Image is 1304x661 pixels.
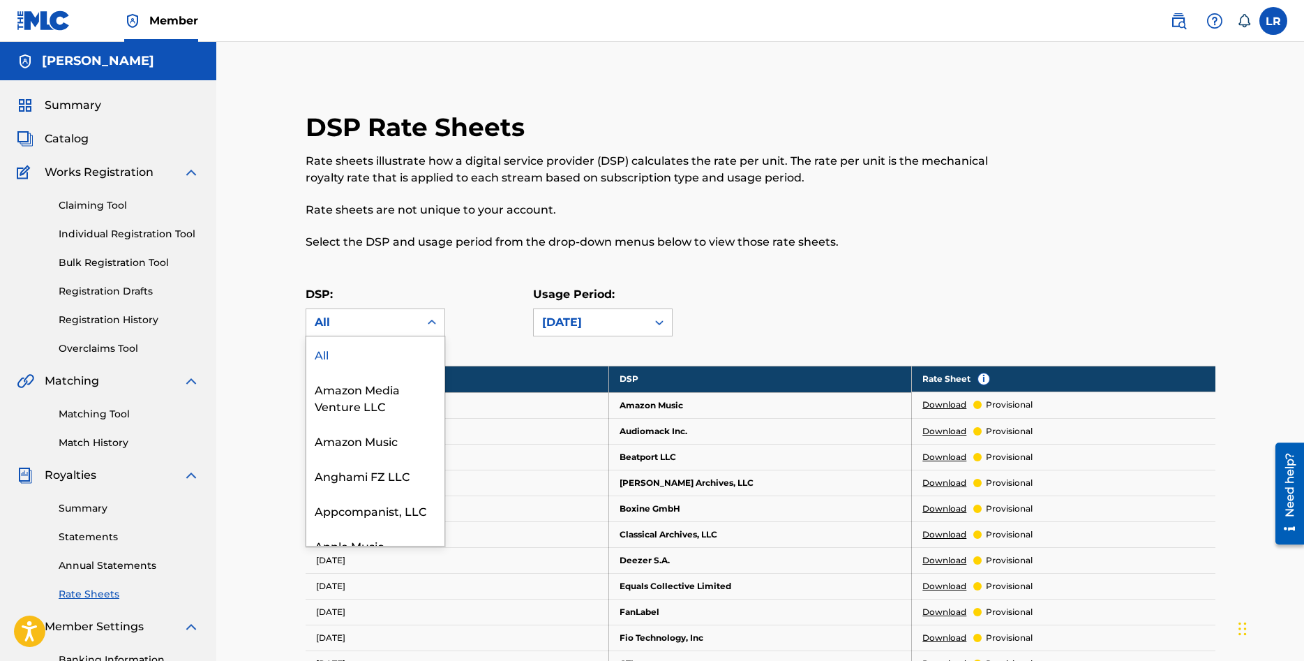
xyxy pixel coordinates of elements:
p: provisional [986,451,1033,463]
td: Deezer S.A. [608,547,912,573]
p: provisional [986,477,1033,489]
label: Usage Period: [533,288,615,301]
p: Rate sheets are not unique to your account. [306,202,1006,218]
td: Fio Technology, Inc [608,625,912,651]
a: SummarySummary [17,97,101,114]
div: All [315,314,411,331]
div: [DATE] [542,314,638,331]
td: [DATE] [306,392,609,418]
td: [PERSON_NAME] Archives, LLC [608,470,912,496]
img: Summary [17,97,33,114]
p: Select the DSP and usage period from the drop-down menus below to view those rate sheets. [306,234,1006,251]
a: Download [922,425,966,438]
h2: DSP Rate Sheets [306,112,532,143]
th: DSP [608,366,912,392]
h5: Luke [42,53,154,69]
a: Summary [59,501,200,516]
img: expand [183,467,200,484]
td: [DATE] [306,418,609,444]
a: Download [922,606,966,618]
a: Match History [59,436,200,450]
span: Summary [45,97,101,114]
th: Usage Period [306,366,609,392]
a: Bulk Registration Tool [59,255,200,270]
span: Matching [45,373,99,389]
div: Amazon Media Venture LLC [306,371,444,423]
a: Download [922,451,966,463]
div: User Menu [1259,7,1287,35]
img: Top Rightsholder [124,13,141,29]
a: Download [922,503,966,515]
img: search [1170,13,1187,29]
span: Works Registration [45,164,153,181]
p: provisional [986,399,1033,411]
a: Download [922,477,966,489]
img: expand [183,164,200,181]
td: Beatport LLC [608,444,912,470]
td: Amazon Music [608,392,912,418]
a: Rate Sheets [59,587,200,602]
div: Drag [1238,608,1247,650]
td: FanLabel [608,599,912,625]
td: [DATE] [306,547,609,573]
iframe: Chat Widget [1234,594,1304,661]
img: Royalties [17,467,33,484]
p: Rate sheets illustrate how a digital service provider (DSP) calculates the rate per unit. The rat... [306,153,1006,186]
a: Download [922,580,966,593]
a: Statements [59,530,200,544]
div: Notifications [1237,14,1251,28]
a: Registration History [59,313,200,327]
td: [DATE] [306,599,609,625]
img: Works Registration [17,164,35,181]
div: Apple Music [306,528,444,563]
td: [DATE] [306,470,609,496]
a: Download [922,399,966,411]
p: provisional [986,580,1033,593]
td: [DATE] [306,625,609,651]
td: [DATE] [306,521,609,547]
p: provisional [986,528,1033,541]
td: [DATE] [306,573,609,599]
p: provisional [986,606,1033,618]
div: Anghami FZ LLC [306,458,444,493]
td: Classical Archives, LLC [608,521,912,547]
a: Download [922,554,966,567]
div: All [306,336,444,371]
div: Help [1201,7,1229,35]
a: Claiming Tool [59,198,200,213]
a: CatalogCatalog [17,131,89,147]
a: Overclaims Tool [59,341,200,356]
div: Appcompanist, LLC [306,493,444,528]
a: Download [922,528,966,541]
img: expand [183,373,200,389]
a: Annual Statements [59,558,200,573]
img: help [1206,13,1223,29]
div: Amazon Music [306,423,444,458]
span: Member Settings [45,618,144,635]
td: Equals Collective Limited [608,573,912,599]
td: Boxine GmbH [608,496,912,521]
a: Download [922,632,966,644]
img: expand [183,618,200,635]
th: Rate Sheet [912,366,1215,392]
td: [DATE] [306,496,609,521]
a: Matching Tool [59,407,200,422]
a: Individual Registration Tool [59,227,200,242]
p: provisional [986,503,1033,515]
p: provisional [986,632,1033,644]
span: Catalog [45,131,89,147]
span: Royalties [45,467,96,484]
img: Accounts [17,53,33,70]
a: Public Search [1164,7,1192,35]
img: MLC Logo [17,10,70,31]
p: provisional [986,425,1033,438]
td: [DATE] [306,444,609,470]
iframe: Resource Center [1265,436,1304,551]
td: Audiomack Inc. [608,418,912,444]
img: Member Settings [17,618,33,635]
span: Member [149,13,198,29]
label: DSP: [306,288,333,301]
